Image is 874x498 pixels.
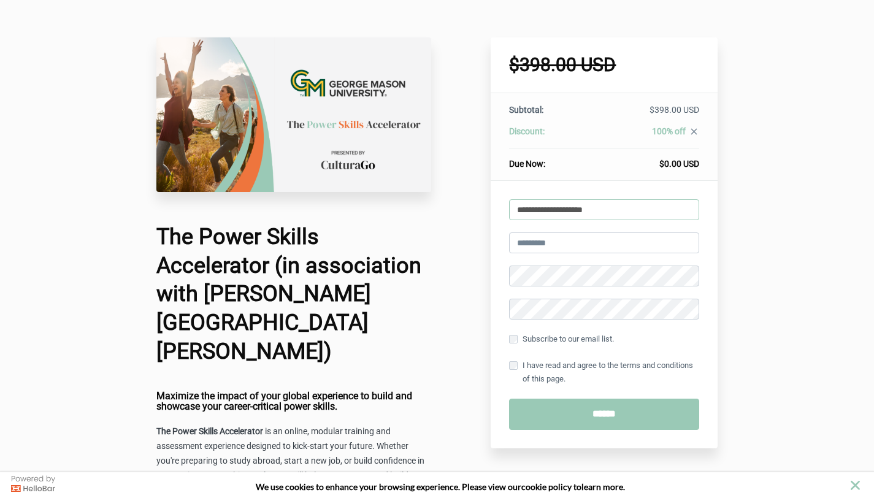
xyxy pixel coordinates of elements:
[589,104,699,125] td: $398.00 USD
[156,37,431,192] img: a3e68b-4460-fe2-a77a-207fc7264441_University_Check_Out_Page_17_.png
[686,126,699,140] a: close
[509,332,614,346] label: Subscribe to our email list.
[509,105,543,115] span: Subtotal:
[509,56,699,74] h1: $398.00 USD
[509,148,589,170] th: Due Now:
[156,424,431,498] p: is an online, modular training and assessment experience designed to kick-start your future. Whet...
[156,391,431,412] h4: Maximize the impact of your global experience to build and showcase your career-critical power sk...
[581,481,625,492] span: learn more.
[256,481,521,492] span: We use cookies to enhance your browsing experience. Please view our
[521,481,572,492] a: cookie policy
[573,481,581,492] strong: to
[509,359,699,386] label: I have read and agree to the terms and conditions of this page.
[156,426,263,436] strong: The Power Skills Accelerator
[652,126,686,136] span: 100% off
[659,159,699,169] span: $0.00 USD
[848,478,863,493] button: close
[509,335,518,343] input: Subscribe to our email list.
[156,223,431,366] h1: The Power Skills Accelerator (in association with [PERSON_NAME][GEOGRAPHIC_DATA][PERSON_NAME])
[509,125,589,148] th: Discount:
[509,361,518,370] input: I have read and agree to the terms and conditions of this page.
[689,126,699,137] i: close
